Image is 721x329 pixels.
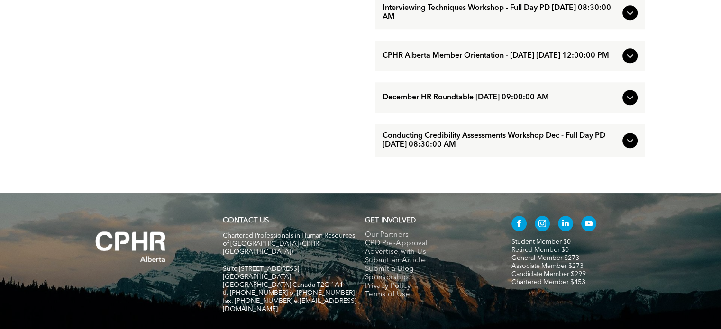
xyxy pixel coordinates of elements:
[223,274,343,288] span: [GEOGRAPHIC_DATA], [GEOGRAPHIC_DATA] Canada T2G 1A1
[511,239,571,245] a: Student Member $0
[223,232,355,255] span: Chartered Professionals in Human Resources of [GEOGRAPHIC_DATA] (CPHR [GEOGRAPHIC_DATA])
[535,216,550,233] a: instagram
[511,271,586,277] a: Candidate Member $299
[365,265,492,274] a: Submit a Blog
[365,240,492,248] a: CPD Pre-Approval
[365,274,492,282] a: Sponsorship
[76,212,185,281] img: A white background with a few lines on it
[223,290,355,296] span: tf. [PHONE_NUMBER] p. [PHONE_NUMBER]
[581,216,596,233] a: youtube
[223,298,356,312] span: fax. [PHONE_NUMBER] e:[EMAIL_ADDRESS][DOMAIN_NAME]
[511,247,569,253] a: Retired Member $0
[365,257,492,265] a: Submit an Article
[223,217,269,224] a: CONTACT US
[365,291,492,299] a: Terms of Use
[365,217,416,224] span: GET INVOLVED
[365,248,492,257] a: Advertise with Us
[365,231,492,240] a: Our Partners
[223,266,299,272] span: Suite [STREET_ADDRESS]
[383,4,619,22] span: Interviewing Techniques Workshop - Full Day PD [DATE] 08:30:00 AM
[558,216,573,233] a: linkedin
[511,216,527,233] a: facebook
[383,93,619,102] span: December HR Roundtable [DATE] 09:00:00 AM
[511,279,585,285] a: Chartered Member $453
[383,52,619,61] span: CPHR Alberta Member Orientation - [DATE] [DATE] 12:00:00 PM
[511,255,579,261] a: General Member $273
[383,132,619,150] span: Conducting Credibility Assessments Workshop Dec - Full Day PD [DATE] 08:30:00 AM
[365,282,492,291] a: Privacy Policy
[511,263,584,269] a: Associate Member $273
